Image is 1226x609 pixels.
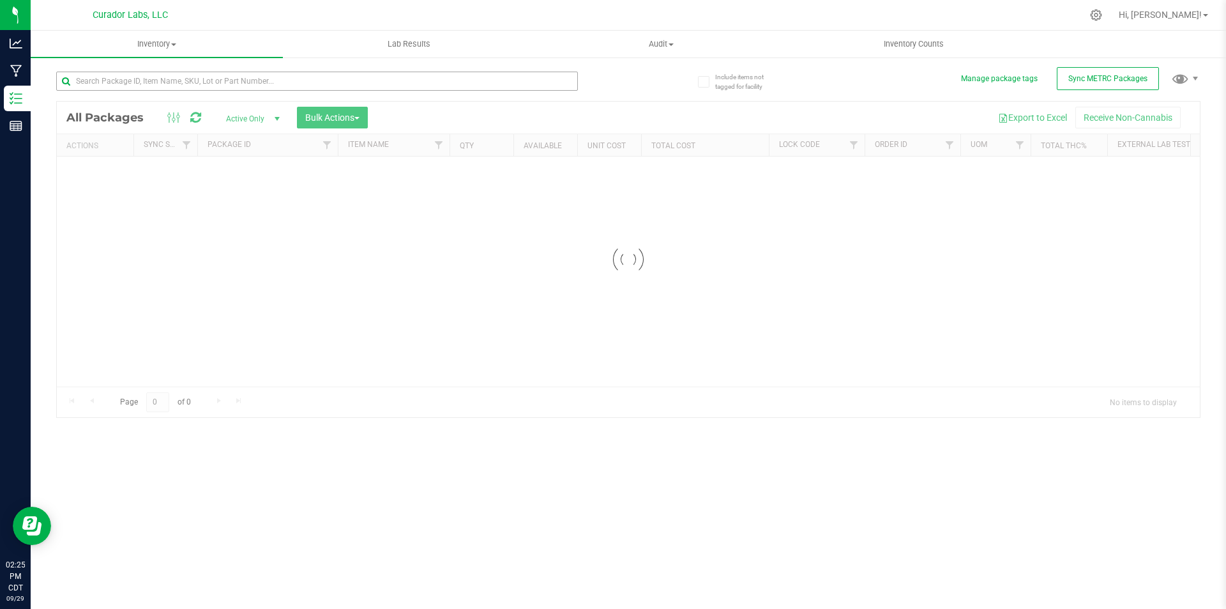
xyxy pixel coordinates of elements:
a: Inventory Counts [787,31,1040,58]
span: Sync METRC Packages [1068,74,1147,83]
input: Search Package ID, Item Name, SKU, Lot or Part Number... [56,72,578,91]
a: Inventory [31,31,283,58]
span: Inventory [31,38,283,50]
inline-svg: Analytics [10,37,22,50]
span: Audit [536,38,787,50]
button: Sync METRC Packages [1057,67,1159,90]
button: Manage package tags [961,73,1038,84]
a: Audit [535,31,787,58]
inline-svg: Reports [10,119,22,132]
p: 09/29 [6,594,25,603]
inline-svg: Manufacturing [10,65,22,77]
div: Manage settings [1088,9,1104,21]
span: Inventory Counts [867,38,961,50]
a: Lab Results [283,31,535,58]
span: Hi, [PERSON_NAME]! [1119,10,1202,20]
span: Curador Labs, LLC [93,10,168,20]
span: Lab Results [370,38,448,50]
iframe: Resource center [13,507,51,545]
p: 02:25 PM CDT [6,559,25,594]
inline-svg: Inventory [10,92,22,105]
span: Include items not tagged for facility [715,72,779,91]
